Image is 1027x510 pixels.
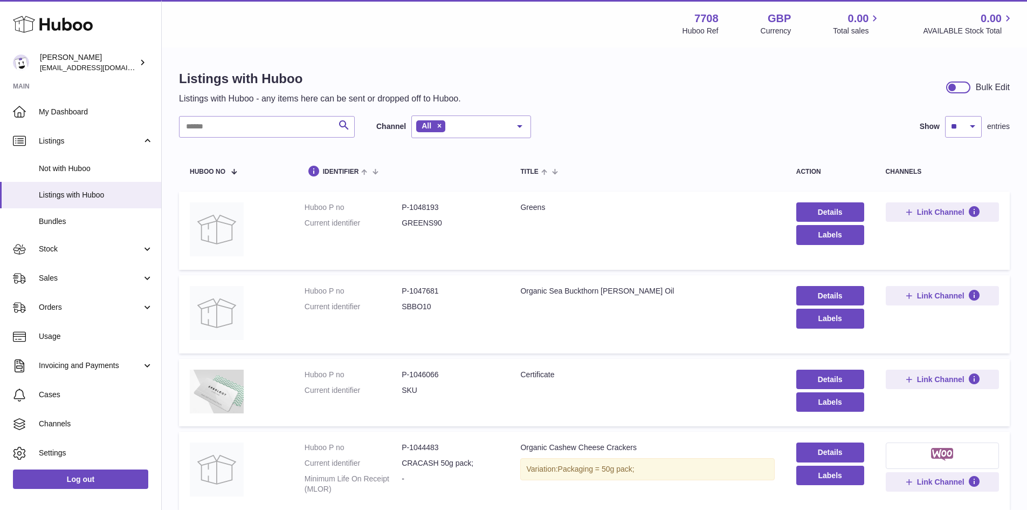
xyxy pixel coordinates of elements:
[886,168,999,175] div: channels
[39,331,153,342] span: Usage
[796,202,864,222] a: Details
[402,202,499,213] dd: P-1048193
[39,136,142,146] span: Listings
[39,107,153,117] span: My Dashboard
[376,121,406,132] label: Channel
[923,26,1014,36] span: AVAILABLE Stock Total
[761,26,791,36] div: Currency
[39,190,153,200] span: Listings with Huboo
[40,52,137,73] div: [PERSON_NAME]
[305,474,402,494] dt: Minimum Life On Receipt (MLOR)
[917,477,964,487] span: Link Channel
[920,121,940,132] label: Show
[190,370,244,413] img: Certificate
[796,392,864,412] button: Labels
[768,11,791,26] strong: GBP
[39,390,153,400] span: Cases
[323,168,359,175] span: identifier
[520,202,774,213] div: Greens
[796,466,864,485] button: Labels
[305,202,402,213] dt: Huboo P no
[520,168,538,175] span: title
[179,70,461,87] h1: Listings with Huboo
[190,286,244,340] img: Organic Sea Buckthorn Berry Oil
[305,458,402,468] dt: Current identifier
[39,216,153,227] span: Bundles
[402,302,499,312] dd: SBBO10
[39,164,153,174] span: Not with Huboo
[39,273,142,283] span: Sales
[402,286,499,296] dd: P-1047681
[520,370,774,380] div: Certificate
[39,419,153,429] span: Channels
[305,218,402,228] dt: Current identifier
[305,302,402,312] dt: Current identifier
[833,26,881,36] span: Total sales
[923,11,1014,36] a: 0.00 AVAILABLE Stock Total
[13,55,29,71] img: internalAdmin-7708@internal.huboo.com
[179,93,461,105] p: Listings with Huboo - any items here can be sent or dropped off to Huboo.
[683,26,719,36] div: Huboo Ref
[848,11,869,26] span: 0.00
[39,448,153,458] span: Settings
[987,121,1010,132] span: entries
[190,202,244,256] img: Greens
[976,81,1010,93] div: Bulk Edit
[422,121,431,130] span: All
[520,286,774,296] div: Organic Sea Buckthorn [PERSON_NAME] Oil
[917,375,964,384] span: Link Channel
[402,474,499,494] dd: -
[796,225,864,244] button: Labels
[796,370,864,389] a: Details
[402,218,499,228] dd: GREENS90
[305,443,402,453] dt: Huboo P no
[305,370,402,380] dt: Huboo P no
[190,443,244,497] img: Organic Cashew Cheese Crackers
[796,286,864,305] a: Details
[886,370,999,389] button: Link Channel
[520,458,774,480] div: Variation:
[886,472,999,492] button: Link Channel
[796,168,864,175] div: action
[558,465,635,473] span: Packaging = 50g pack;
[305,286,402,296] dt: Huboo P no
[886,202,999,222] button: Link Channel
[694,11,719,26] strong: 7708
[39,302,142,312] span: Orders
[796,309,864,328] button: Labels
[520,443,774,453] div: Organic Cashew Cheese Crackers
[190,168,225,175] span: Huboo no
[13,470,148,489] a: Log out
[402,370,499,380] dd: P-1046066
[402,385,499,396] dd: SKU
[305,385,402,396] dt: Current identifier
[39,361,142,371] span: Invoicing and Payments
[833,11,881,36] a: 0.00 Total sales
[886,286,999,305] button: Link Channel
[981,11,1002,26] span: 0.00
[931,448,953,461] img: woocommerce-small.png
[917,291,964,301] span: Link Channel
[402,443,499,453] dd: P-1044483
[796,443,864,462] a: Details
[402,458,499,468] dd: CRACASH 50g pack;
[917,207,964,217] span: Link Channel
[39,244,142,254] span: Stock
[40,63,158,72] span: [EMAIL_ADDRESS][DOMAIN_NAME]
